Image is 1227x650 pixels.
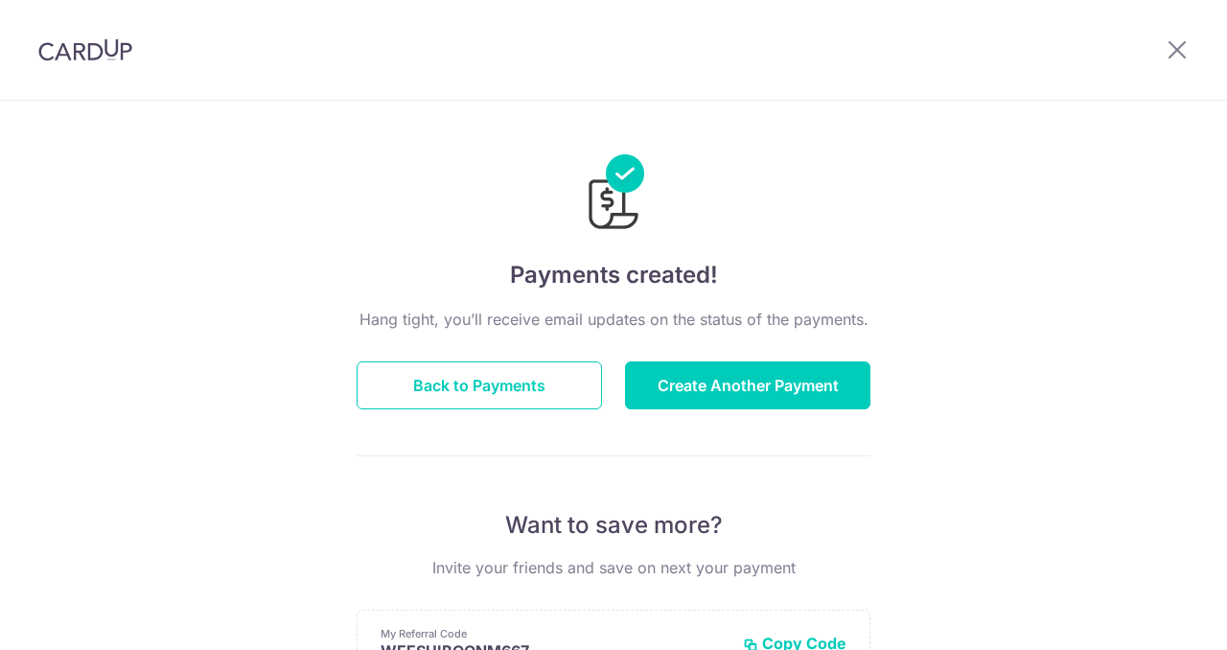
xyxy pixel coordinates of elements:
[357,361,602,409] button: Back to Payments
[357,510,870,541] p: Want to save more?
[357,308,870,331] p: Hang tight, you’ll receive email updates on the status of the payments.
[625,361,870,409] button: Create Another Payment
[357,556,870,579] p: Invite your friends and save on next your payment
[381,626,728,641] p: My Referral Code
[583,154,644,235] img: Payments
[357,258,870,292] h4: Payments created!
[38,38,132,61] img: CardUp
